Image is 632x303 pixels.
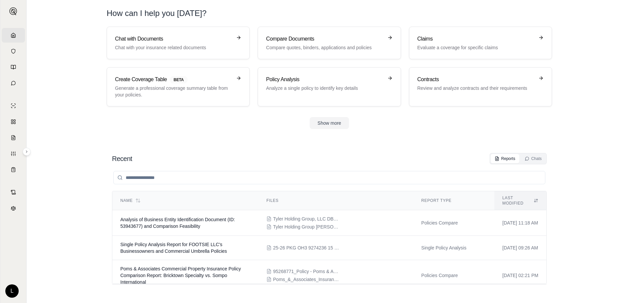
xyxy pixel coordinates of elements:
button: Expand sidebar [7,5,20,18]
div: L [5,284,19,298]
a: ContractsReview and analyze contracts and their requirements [409,67,552,106]
p: Review and analyze contracts and their requirements [417,85,534,91]
td: [DATE] 09:26 AM [494,236,546,260]
button: Expand sidebar [23,148,31,156]
a: Policy AnalysisAnalyze a single policy to identify key details [258,67,401,106]
a: Legal Search Engine [2,201,25,216]
a: Policy Comparisons [2,114,25,129]
span: 95268771_Policy - Poms & Associates Insurance Brokers, LLC..pdf [273,268,340,275]
a: Compare DocumentsCompare quotes, binders, applications and policies [258,27,401,59]
td: Policies Compare [413,260,494,291]
a: Claim Coverage [2,130,25,145]
td: Policies Compare [413,210,494,236]
a: Home [2,28,25,43]
h3: Compare Documents [266,35,383,43]
div: Name [120,198,250,203]
a: Coverage Table [2,162,25,177]
button: Chats [521,154,546,163]
h3: Create Coverage Table [115,76,232,83]
span: Single Policy Analysis Report for FOOTSIE LLC's Businessowners and Commercial Umbrella Policies [120,242,227,254]
span: Tyler Holding Group Hufty LLC WC BOP 2025.docx [273,224,340,230]
a: Single Policy [2,98,25,113]
h3: Claims [417,35,534,43]
span: Poms & Associates Commercial Property Insurance Policy Comparison Report: Bricktown Specialty vs.... [120,266,241,285]
div: Chats [525,156,542,161]
a: Create Coverage TableBETAGenerate a professional coverage summary table from your policies. [107,67,250,106]
a: Chat with DocumentsChat with your insurance related documents [107,27,250,59]
button: Reports [491,154,519,163]
div: Reports [495,156,515,161]
h3: Policy Analysis [266,76,383,83]
h3: Chat with Documents [115,35,232,43]
button: Show more [310,117,349,129]
p: Compare quotes, binders, applications and policies [266,44,383,51]
td: Single Policy Analysis [413,236,494,260]
a: Custom Report [2,146,25,161]
span: Tyler Holding Group, LLC DBA 1800Packout of San Diego_2025-09-26_17-28-18.docx [273,216,340,222]
p: Chat with your insurance related documents [115,44,232,51]
a: Documents Vault [2,44,25,59]
span: BETA [170,76,188,83]
th: Report Type [413,191,494,210]
span: Poms_&_Associates_Insurance_Brokers,_LLC_Issuance_ESP30050137701_1 24-25.pdf [273,276,340,283]
span: Analysis of Business Entity Identification Document (ID: 53943677) and Comparison Feasibility [120,217,235,229]
a: Contract Analysis [2,185,25,200]
td: [DATE] 02:21 PM [494,260,546,291]
a: Chat [2,76,25,90]
h1: How can I help you [DATE]? [107,8,207,19]
div: Last modified [502,195,538,206]
a: Prompt Library [2,60,25,75]
p: Evaluate a coverage for specific claims [417,44,534,51]
h2: Recent [112,154,132,163]
a: ClaimsEvaluate a coverage for specific claims [409,27,552,59]
h3: Contracts [417,76,534,83]
span: 25-26 PKG OH3 9274236 15 - Policy(2).pdf [273,244,340,251]
td: [DATE] 11:18 AM [494,210,546,236]
img: Expand sidebar [9,7,17,15]
p: Generate a professional coverage summary table from your policies. [115,85,232,98]
th: Files [258,191,413,210]
p: Analyze a single policy to identify key details [266,85,383,91]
